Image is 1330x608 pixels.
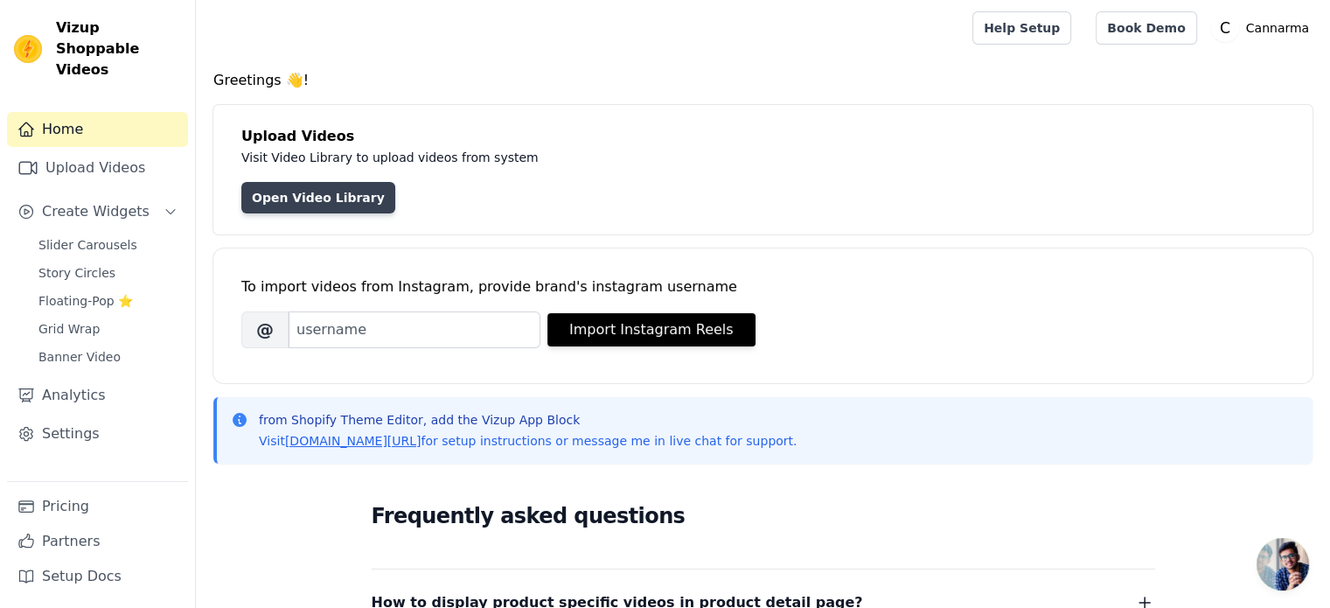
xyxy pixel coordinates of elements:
[28,289,188,313] a: Floating-Pop ⭐
[241,182,395,213] a: Open Video Library
[241,276,1285,297] div: To import videos from Instagram, provide brand's instagram username
[241,311,289,348] span: @
[1220,19,1230,37] text: C
[547,313,756,346] button: Import Instagram Reels
[38,236,137,254] span: Slider Carousels
[28,233,188,257] a: Slider Carousels
[972,11,1071,45] a: Help Setup
[7,489,188,524] a: Pricing
[1257,538,1309,591] a: Open chat
[7,112,188,147] a: Home
[7,559,188,594] a: Setup Docs
[1211,12,1316,44] button: C Cannarma
[7,524,188,559] a: Partners
[241,147,1025,168] p: Visit Video Library to upload videos from system
[259,411,797,429] p: from Shopify Theme Editor, add the Vizup App Block
[7,150,188,185] a: Upload Videos
[28,345,188,369] a: Banner Video
[56,17,181,80] span: Vizup Shoppable Videos
[1096,11,1196,45] a: Book Demo
[259,432,797,450] p: Visit for setup instructions or message me in live chat for support.
[28,317,188,341] a: Grid Wrap
[38,348,121,366] span: Banner Video
[7,416,188,451] a: Settings
[28,261,188,285] a: Story Circles
[42,201,150,222] span: Create Widgets
[241,126,1285,147] h4: Upload Videos
[7,194,188,229] button: Create Widgets
[285,434,421,448] a: [DOMAIN_NAME][URL]
[38,264,115,282] span: Story Circles
[289,311,540,348] input: username
[213,70,1313,91] h4: Greetings 👋!
[1239,12,1316,44] p: Cannarma
[38,292,133,310] span: Floating-Pop ⭐
[372,499,1155,534] h2: Frequently asked questions
[14,35,42,63] img: Vizup
[38,320,100,338] span: Grid Wrap
[7,378,188,413] a: Analytics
